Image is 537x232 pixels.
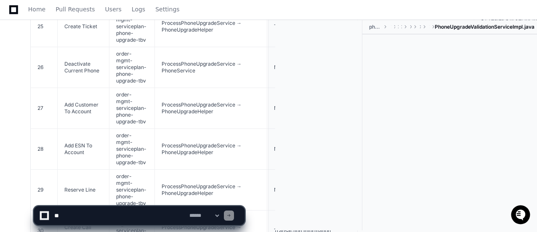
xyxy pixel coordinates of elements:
[155,7,179,12] span: Settings
[105,7,122,12] span: Users
[28,7,45,12] span: Home
[143,65,153,75] button: Start new chat
[510,204,533,227] iframe: Open customer support
[29,63,138,71] div: Start new chat
[267,47,358,88] td: N/A
[29,71,110,78] div: We're offline, we'll be back soon
[31,88,58,128] td: 27
[155,88,267,128] td: ProcessPhoneUpgradeService → PhoneUpgradeHelper
[84,88,102,95] span: Pylon
[58,169,109,210] td: Reserve Line
[58,128,109,169] td: Add ESN To Account
[155,6,267,47] td: ProcessPhoneUpgradeService → PhoneUpgradeHelper
[31,6,58,47] td: 25
[155,128,267,169] td: ProcessPhoneUpgradeService → PhoneUpgradeHelper
[8,63,24,78] img: 1736555170064-99ba0984-63c1-480f-8ee9-699278ef63ed
[31,128,58,169] td: 28
[267,6,358,47] td: Ticket information
[58,88,109,128] td: Add Customer To Account
[8,34,153,47] div: Welcome
[435,24,534,30] span: PhoneUpgradeValidationServiceImpl.java
[267,88,358,128] td: N/A
[109,47,155,88] td: order-mgmt-serviceplan-phone-upgrade-tbv
[155,169,267,210] td: ProcessPhoneUpgradeService → PhoneUpgradeHelper
[109,169,155,210] td: order-mgmt-serviceplan-phone-upgrade-tbv
[31,47,58,88] td: 26
[56,7,95,12] span: Pull Requests
[267,169,358,210] td: N/A
[369,24,381,30] span: phone-upgrade-order-validation-tbv
[267,128,358,169] td: N/A
[31,169,58,210] td: 29
[58,6,109,47] td: Create Ticket
[109,88,155,128] td: order-mgmt-serviceplan-phone-upgrade-tbv
[155,47,267,88] td: ProcessPhoneUpgradeService → PhoneService
[132,7,145,12] span: Logs
[8,8,25,25] img: PlayerZero
[109,128,155,169] td: order-mgmt-serviceplan-phone-upgrade-tbv
[109,6,155,47] td: order-mgmt-serviceplan-phone-upgrade-tbv
[58,47,109,88] td: Deactivate Current Phone
[59,88,102,95] a: Powered byPylon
